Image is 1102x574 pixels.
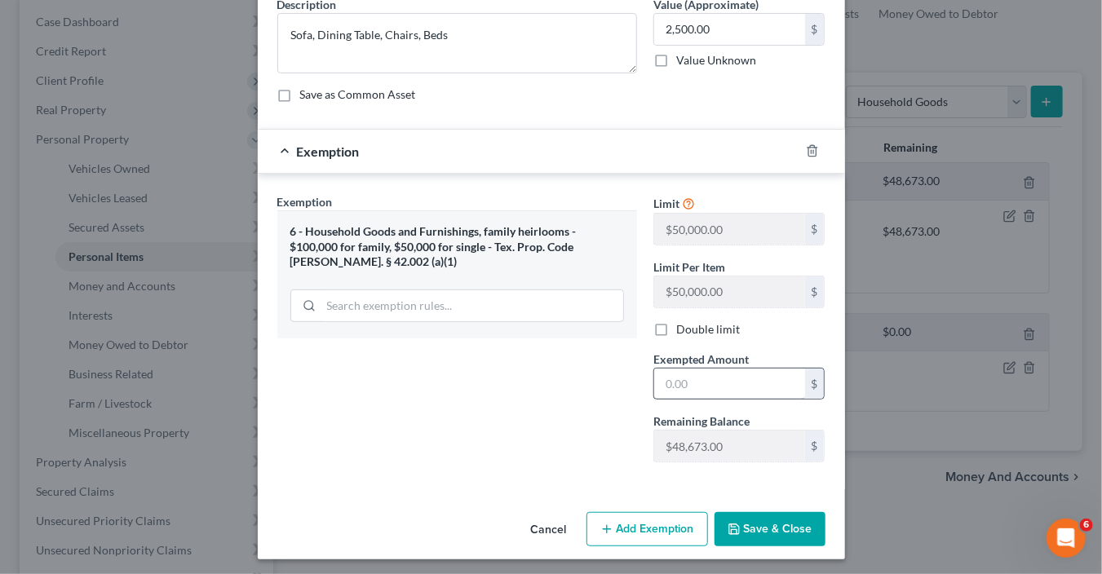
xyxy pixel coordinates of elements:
[676,52,756,68] label: Value Unknown
[300,86,416,103] label: Save as Common Asset
[805,276,825,307] div: $
[1047,519,1086,558] iframe: Intercom live chat
[654,14,805,45] input: 0.00
[653,258,725,276] label: Limit Per Item
[654,276,805,307] input: --
[805,369,825,400] div: $
[1080,519,1093,532] span: 6
[653,196,679,210] span: Limit
[653,413,750,430] label: Remaining Balance
[654,214,805,245] input: --
[676,321,740,338] label: Double limit
[805,214,825,245] div: $
[805,430,825,461] div: $
[654,430,805,461] input: --
[518,514,580,546] button: Cancel
[805,14,825,45] div: $
[715,512,825,546] button: Save & Close
[277,195,333,209] span: Exemption
[586,512,708,546] button: Add Exemption
[653,352,749,366] span: Exempted Amount
[654,369,805,400] input: 0.00
[290,224,624,270] div: 6 - Household Goods and Furnishings, family heirlooms - $100,000 for family, $50,000 for single -...
[321,290,623,321] input: Search exemption rules...
[297,143,360,159] span: Exemption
